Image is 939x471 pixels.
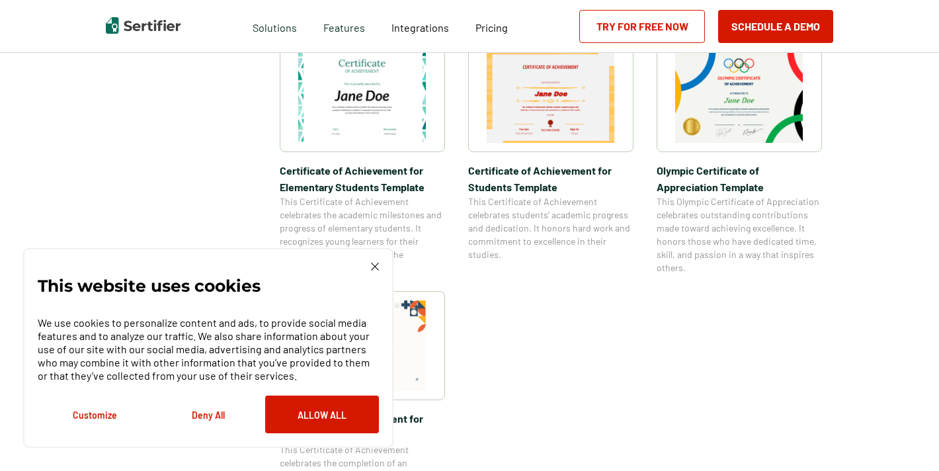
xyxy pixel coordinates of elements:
[38,396,151,433] button: Customize
[38,316,379,382] p: We use cookies to personalize content and ads, to provide social media features and to analyze ou...
[151,396,265,433] button: Deny All
[371,263,379,271] img: Cookie Popup Close
[253,18,297,34] span: Solutions
[579,10,705,43] a: Try for Free Now
[468,43,633,275] a: Certificate of Achievement for Students TemplateCertificate of Achievement for Students TemplateT...
[38,279,261,292] p: This website uses cookies
[280,195,445,275] span: This Certificate of Achievement celebrates the academic milestones and progress of elementary stu...
[468,195,633,261] span: This Certificate of Achievement celebrates students’ academic progress and dedication. It honors ...
[280,43,445,275] a: Certificate of Achievement for Elementary Students TemplateCertificate of Achievement for Element...
[475,18,508,34] a: Pricing
[675,52,803,143] img: Olympic Certificate of Appreciation​ Template
[657,195,822,275] span: This Olympic Certificate of Appreciation celebrates outstanding contributions made toward achievi...
[298,52,427,143] img: Certificate of Achievement for Elementary Students Template
[475,21,508,34] span: Pricing
[391,18,449,34] a: Integrations
[280,162,445,195] span: Certificate of Achievement for Elementary Students Template
[468,162,633,195] span: Certificate of Achievement for Students Template
[323,18,365,34] span: Features
[106,17,181,34] img: Sertifier | Digital Credentialing Platform
[391,21,449,34] span: Integrations
[657,43,822,275] a: Olympic Certificate of Appreciation​ TemplateOlympic Certificate of Appreciation​ TemplateThis Ol...
[265,396,379,433] button: Allow All
[657,162,822,195] span: Olympic Certificate of Appreciation​ Template
[873,407,939,471] iframe: Chat Widget
[718,10,833,43] button: Schedule a Demo
[487,52,615,143] img: Certificate of Achievement for Students Template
